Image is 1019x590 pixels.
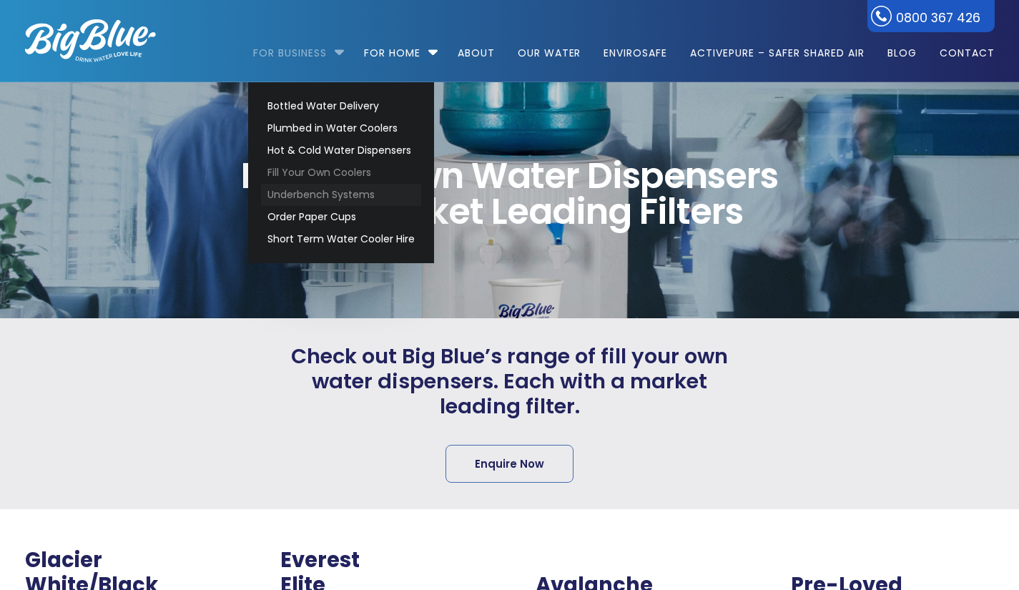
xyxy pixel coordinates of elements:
[261,139,421,162] a: Hot & Cold Water Dispensers
[280,546,360,574] a: Everest
[261,184,421,206] a: Underbench Systems
[25,546,102,574] a: Glacier
[536,546,541,574] span: .
[791,546,797,574] span: .
[261,162,421,184] a: Fill Your Own Coolers
[25,19,156,62] img: logo
[261,228,421,250] a: Short Term Water Cooler Hire
[274,344,746,418] span: Check out Big Blue’s range of fill your own water dispensers. Each with a market leading filter.
[925,496,999,570] iframe: Chatbot
[203,158,815,230] span: Fill Your Own Water Dispensers with Market Leading Filters
[261,117,421,139] a: Plumbed in Water Coolers
[445,445,574,483] a: Enquire Now
[261,206,421,228] a: Order Paper Cups
[261,95,421,117] a: Bottled Water Delivery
